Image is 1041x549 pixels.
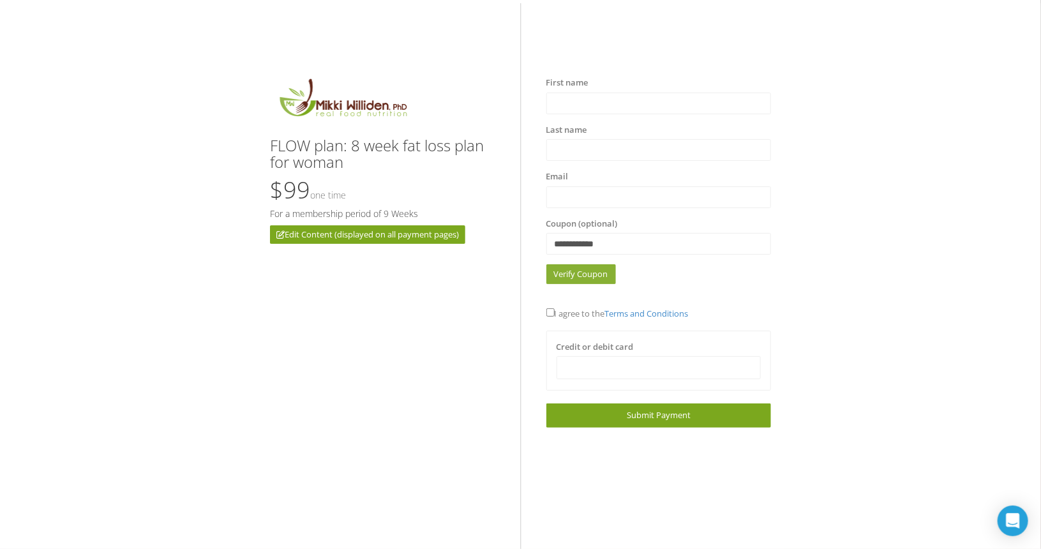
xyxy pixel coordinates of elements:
[565,363,753,373] iframe: Secure card payment input frame
[557,341,634,354] label: Credit or debit card
[34,74,45,84] img: tab_domain_overview_orange.svg
[546,218,618,230] label: Coupon (optional)
[20,33,31,43] img: website_grey.svg
[546,264,616,284] a: Verify Coupon
[546,77,588,89] label: First name
[270,209,495,218] h5: For a membership period of 9 Weeks
[20,20,31,31] img: logo_orange.svg
[33,33,140,43] div: Domain: [DOMAIN_NAME]
[546,124,587,137] label: Last name
[141,75,215,84] div: Keywords by Traffic
[36,20,63,31] div: v 4.0.25
[310,189,346,201] small: One time
[270,77,416,124] img: MikkiLogoMain.png
[270,174,346,206] span: $99
[546,308,689,319] span: I agree to the
[605,308,689,319] a: Terms and Conditions
[270,137,495,171] h3: FLOW plan: 8 week fat loss plan for woman
[998,506,1028,536] div: Open Intercom Messenger
[270,225,465,244] a: Edit Content (displayed on all payment pages)
[49,75,114,84] div: Domain Overview
[546,170,569,183] label: Email
[546,403,772,427] a: Submit Payment
[627,409,691,421] span: Submit Payment
[127,74,137,84] img: tab_keywords_by_traffic_grey.svg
